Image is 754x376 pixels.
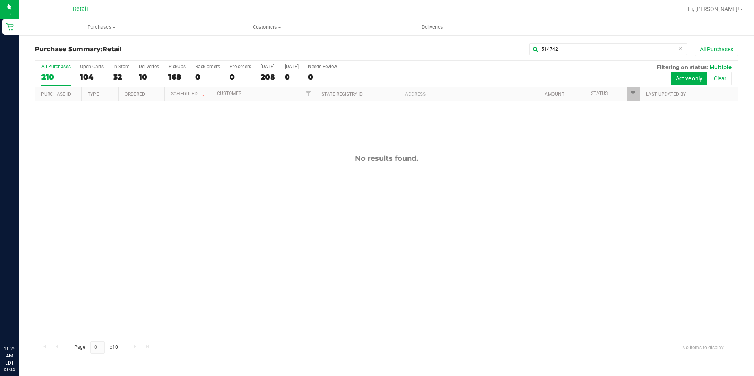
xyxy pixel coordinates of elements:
a: Amount [545,91,564,97]
div: Deliveries [139,64,159,69]
inline-svg: Retail [6,23,14,31]
button: All Purchases [695,43,738,56]
h3: Purchase Summary: [35,46,269,53]
div: PickUps [168,64,186,69]
div: All Purchases [41,64,71,69]
div: Back-orders [195,64,220,69]
a: Type [88,91,99,97]
button: Clear [709,72,732,85]
span: Purchases [19,24,184,31]
div: 168 [168,73,186,82]
div: [DATE] [261,64,275,69]
div: 32 [113,73,129,82]
button: Active only [671,72,707,85]
div: 208 [261,73,275,82]
div: 104 [80,73,104,82]
span: Filtering on status: [657,64,708,70]
span: Clear [677,43,683,54]
a: Customer [217,91,241,96]
span: Retail [103,45,122,53]
a: Purchases [19,19,184,35]
span: Page of 0 [67,341,124,354]
a: Ordered [125,91,145,97]
div: 0 [195,73,220,82]
a: State Registry ID [321,91,363,97]
a: Scheduled [171,91,207,97]
p: 11:25 AM EDT [4,345,15,367]
p: 08/22 [4,367,15,372]
a: Filter [627,87,640,101]
div: 0 [285,73,299,82]
iframe: Resource center [8,313,32,337]
div: 210 [41,73,71,82]
iframe: Resource center unread badge [23,312,33,321]
div: Open Carts [80,64,104,69]
span: No items to display [676,341,730,353]
a: Customers [184,19,349,35]
span: Hi, [PERSON_NAME]! [688,6,739,12]
div: Pre-orders [230,64,251,69]
div: Needs Review [308,64,337,69]
input: Search Purchase ID, Original ID, State Registry ID or Customer Name... [529,43,687,55]
a: Deliveries [350,19,515,35]
span: Retail [73,6,88,13]
div: 0 [308,73,337,82]
div: No results found. [35,154,738,163]
span: Multiple [709,64,732,70]
div: [DATE] [285,64,299,69]
div: 0 [230,73,251,82]
a: Filter [302,87,315,101]
span: Customers [184,24,349,31]
div: 10 [139,73,159,82]
span: Deliveries [411,24,454,31]
a: Status [591,91,608,96]
a: Purchase ID [41,91,71,97]
div: In Store [113,64,129,69]
a: Last Updated By [646,91,686,97]
th: Address [399,87,538,101]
